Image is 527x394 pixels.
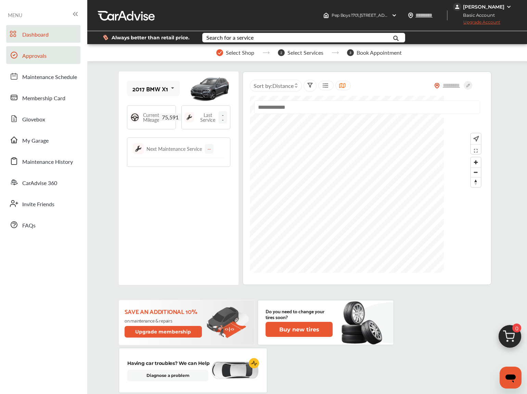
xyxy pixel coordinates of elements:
div: Next Maintenance Service [146,145,202,152]
img: mobile_10908_st0640_046.jpg [189,73,230,104]
img: header-divider.bc55588e.svg [447,10,448,21]
span: Last Service [197,113,218,122]
span: My Garage [22,136,49,145]
img: stepper-arrow.e24c07c6.svg [262,51,270,54]
p: Save an additional 10% [125,307,203,315]
a: Dashboard [6,25,80,43]
a: Glovebox [6,110,80,128]
span: Glovebox [22,115,45,124]
span: Reset bearing to north [471,178,481,187]
a: Invite Friends [6,195,80,212]
span: Always better than retail price. [112,35,190,40]
img: update-membership.81812027.svg [207,307,249,339]
img: cardiogram-logo.18e20815.svg [249,358,259,368]
a: Maintenance Schedule [6,67,80,85]
span: -- [218,111,227,123]
div: 2017 BMW X1 [132,85,168,92]
button: Zoom out [471,167,481,177]
a: Buy new tires [266,322,334,337]
span: Select Shop [226,50,254,56]
span: Zoom out [471,168,481,177]
span: CarAdvise 360 [22,179,57,188]
canvas: Map [250,96,444,273]
div: [PERSON_NAME] [463,4,504,10]
span: FAQs [22,221,36,230]
span: Invite Friends [22,200,54,209]
img: maintenance_logo [133,143,144,154]
span: Book Appointment [357,50,402,56]
iframe: Button to launch messaging window [500,367,522,389]
div: Search for a service [206,35,254,40]
a: Maintenance History [6,152,80,170]
span: Maintenance Schedule [22,73,77,82]
span: Select Services [287,50,323,56]
span: Approvals [22,52,47,61]
span: MENU [8,12,22,18]
a: CarAdvise 360 [6,173,80,191]
img: steering_logo [130,113,140,122]
span: Distance [272,82,294,90]
a: My Garage [6,131,80,149]
img: WGsFRI8htEPBVLJbROoPRyZpYNWhNONpIPPETTm6eUC0GeLEiAAAAAElFTkSuQmCC [506,4,512,10]
p: Having car troubles? We can Help [127,359,209,367]
span: Current Mileage [143,113,159,122]
img: diagnose-vehicle.c84bcb0a.svg [211,361,259,380]
button: Reset bearing to north [471,177,481,187]
a: Approvals [6,46,80,64]
img: cart_icon.3d0951e8.svg [493,322,526,355]
span: 2 [278,49,285,56]
button: Zoom in [471,157,481,167]
span: Upgrade Account [453,19,500,28]
a: FAQs [6,216,80,234]
button: Buy new tires [266,322,333,337]
p: on maintenance & repairs [125,318,203,323]
span: 75,591 [159,114,181,121]
img: stepper-checkmark.b5569197.svg [216,49,223,56]
img: header-down-arrow.9dd2ce7d.svg [391,13,397,18]
span: Dashboard [22,30,49,39]
div: -- [205,144,214,154]
img: header-home-logo.8d720a4f.svg [323,13,329,18]
img: recenter.ce011a49.svg [472,135,479,143]
span: Basic Account [454,12,500,19]
img: new-tire.a0c7fe23.svg [341,298,386,347]
img: location_vector.a44bc228.svg [408,13,413,18]
a: Membership Card [6,89,80,106]
img: location_vector_orange.38f05af8.svg [434,83,440,89]
img: maintenance_logo [184,113,194,122]
span: Sort by : [254,82,294,90]
a: Diagnose a problem [127,370,208,381]
img: jVpblrzwTbfkPYzPPzSLxeg0AAAAASUVORK5CYII= [453,3,461,11]
img: dollor_label_vector.a70140d1.svg [103,35,108,40]
p: Do you need to change your tires soon? [266,308,333,320]
button: Upgrade membership [125,326,202,338]
span: 0 [512,324,521,332]
span: Membership Card [22,94,65,103]
span: Pep Boys 1701 , [STREET_ADDRESS][PERSON_NAME] WOODSTOCK , GA 30188 [332,13,482,18]
img: stepper-arrow.e24c07c6.svg [332,51,339,54]
span: Maintenance History [22,158,73,167]
span: 3 [347,49,354,56]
